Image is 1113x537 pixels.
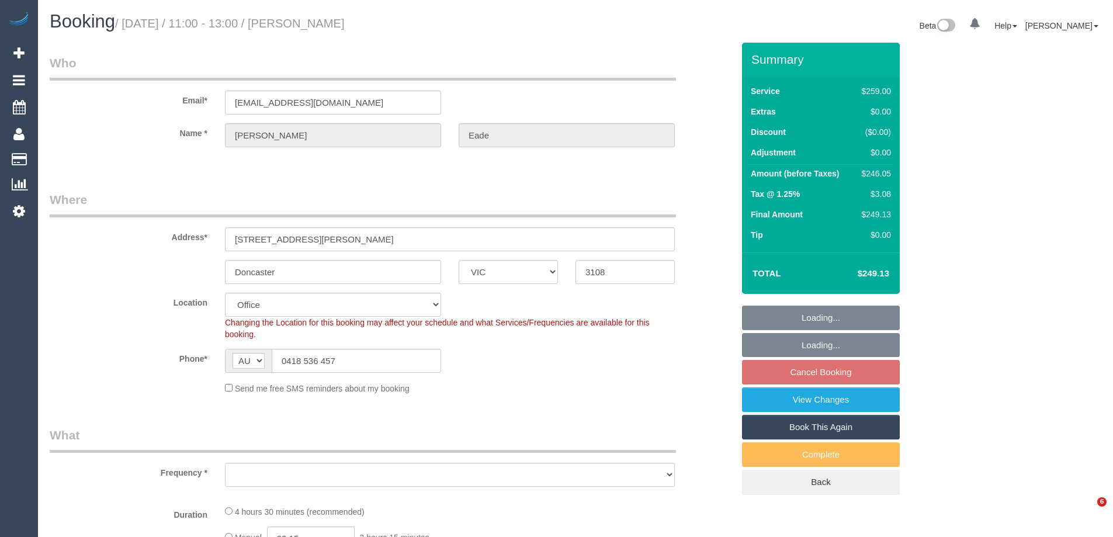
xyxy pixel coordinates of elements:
div: $246.05 [857,168,891,179]
legend: Where [50,191,676,217]
input: Post Code* [575,260,675,284]
legend: What [50,427,676,453]
a: Back [742,470,900,494]
a: [PERSON_NAME] [1025,21,1098,30]
label: Email* [41,91,216,106]
a: Book This Again [742,415,900,439]
strong: Total [753,268,781,278]
input: Suburb* [225,260,441,284]
iframe: Intercom live chat [1073,497,1101,525]
div: ($0.00) [857,126,891,138]
label: Amount (before Taxes) [751,168,839,179]
span: 6 [1097,497,1107,507]
img: New interface [936,19,955,34]
div: $0.00 [857,147,891,158]
label: Address* [41,227,216,243]
span: Changing the Location for this booking may affect your schedule and what Services/Frequencies are... [225,318,650,339]
span: 4 hours 30 minutes (recommended) [235,507,365,517]
div: $0.00 [857,106,891,117]
label: Duration [41,505,216,521]
h3: Summary [751,53,894,66]
label: Extras [751,106,776,117]
input: Phone* [272,349,441,373]
label: Frequency * [41,463,216,479]
label: Discount [751,126,786,138]
a: View Changes [742,387,900,412]
input: First Name* [225,123,441,147]
a: Help [994,21,1017,30]
span: Booking [50,11,115,32]
a: Beta [920,21,956,30]
label: Name * [41,123,216,139]
div: $249.13 [857,209,891,220]
legend: Who [50,54,676,81]
input: Email* [225,91,441,115]
div: $0.00 [857,229,891,241]
img: Automaid Logo [7,12,30,28]
div: $3.08 [857,188,891,200]
h4: $249.13 [823,269,889,279]
label: Tax @ 1.25% [751,188,800,200]
label: Final Amount [751,209,803,220]
span: Send me free SMS reminders about my booking [235,384,410,393]
label: Tip [751,229,763,241]
label: Location [41,293,216,309]
div: $259.00 [857,85,891,97]
label: Adjustment [751,147,796,158]
label: Service [751,85,780,97]
small: / [DATE] / 11:00 - 13:00 / [PERSON_NAME] [115,17,345,30]
label: Phone* [41,349,216,365]
input: Last Name* [459,123,675,147]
